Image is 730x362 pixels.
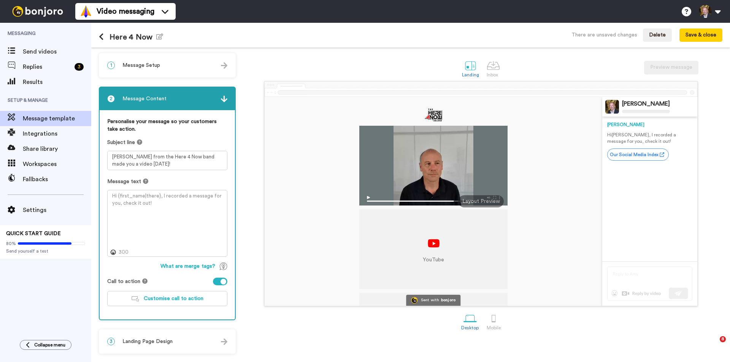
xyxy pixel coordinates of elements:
[644,61,698,74] button: Preview message
[461,325,479,330] div: Desktop
[462,72,479,77] div: Landing
[107,139,135,146] span: Subject line
[107,151,227,170] textarea: [PERSON_NAME] from the Here 4 Now band made you a video [DATE]!
[421,298,439,302] div: Sent with
[23,114,91,123] span: Message template
[221,62,227,69] img: arrow.svg
[99,53,236,77] div: 1Message Setup
[679,28,722,42] button: Save & close
[423,256,444,264] p: YouTube
[458,55,483,81] a: Landing
[23,144,91,153] span: Share library
[221,96,227,102] img: arrow.svg
[6,240,16,247] span: 80%
[107,62,115,69] span: 1
[107,118,227,133] label: Personalise your message so your customers take action.
[441,298,456,302] div: bonjoro
[20,340,71,350] button: Collapse menu
[75,63,84,71] div: 3
[99,329,236,354] div: 3Landing Page Design
[107,95,115,103] span: 2
[23,129,91,138] span: Integrations
[411,297,417,304] img: Bonjoro Logo
[107,278,140,285] span: Call to action
[122,338,173,345] span: Landing Page Design
[23,160,91,169] span: Workspaces
[643,28,672,42] button: Delete
[428,239,440,248] img: youtube.svg
[97,6,154,17] span: Video messaging
[23,206,91,215] span: Settings
[622,100,670,107] div: [PERSON_NAME]
[23,47,91,56] span: Send videos
[107,338,115,345] span: 3
[144,296,203,301] span: Customise call to action
[457,308,483,334] a: Desktop
[571,31,637,39] div: There are unsaved changes
[23,77,91,87] span: Results
[107,178,141,185] span: Message text
[160,262,215,270] span: What are merge tags?
[6,248,85,254] span: Send yourself a test
[483,55,504,81] a: Inbox
[704,336,722,354] iframe: Intercom live chat
[487,325,501,330] div: Mobile
[221,338,227,345] img: arrow.svg
[99,33,163,41] h1: Here 4 Now
[34,342,65,348] span: Collapse menu
[23,175,91,184] span: Fallbacks
[607,267,692,301] img: reply-preview.svg
[80,5,92,17] img: vm-color.svg
[605,100,619,114] img: Profile Image
[483,308,505,334] a: Mobile
[720,336,726,342] span: 8
[359,192,508,206] img: player-controls-full.svg
[607,149,669,161] a: Our Social Media Index
[107,291,227,306] button: Customise call to action
[487,72,500,77] div: Inbox
[607,132,692,145] p: Hi [PERSON_NAME] , I recorded a message for you, check it out!
[220,262,227,270] img: TagTips.svg
[458,195,504,207] div: Layout Preview
[122,62,160,69] span: Message Setup
[6,231,61,236] span: QUICK START GUIDE
[132,296,139,302] img: customiseCTA.svg
[23,62,71,71] span: Replies
[424,108,443,122] img: 746ae324-3557-4b54-bd27-16de213c7d5b
[607,122,692,128] div: [PERSON_NAME]
[9,6,66,17] img: bj-logo-header-white.svg
[122,95,167,103] span: Message Content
